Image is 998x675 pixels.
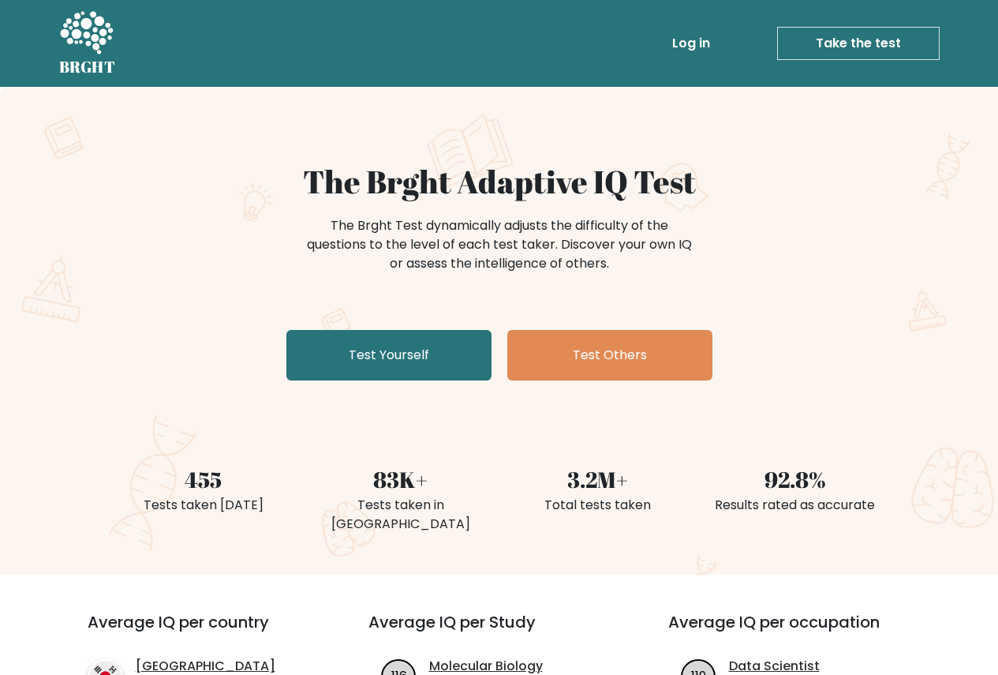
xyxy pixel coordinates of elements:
div: The Brght Test dynamically adjusts the difficulty of the questions to the level of each test take... [302,216,697,273]
div: 92.8% [706,463,884,496]
div: 3.2M+ [509,463,687,496]
h1: The Brght Adaptive IQ Test [114,163,884,201]
a: Test Others [507,330,712,381]
a: BRGHT [59,6,116,81]
a: Take the test [777,27,940,60]
h3: Average IQ per Study [368,613,630,651]
div: Results rated as accurate [706,496,884,515]
div: 455 [114,463,293,496]
div: Tests taken in [GEOGRAPHIC_DATA] [312,496,490,534]
a: Test Yourself [286,330,492,381]
h3: Average IQ per occupation [668,613,930,651]
div: Tests taken [DATE] [114,496,293,515]
div: 83K+ [312,463,490,496]
a: Log in [666,28,716,59]
h3: Average IQ per country [88,613,312,651]
div: Total tests taken [509,496,687,515]
h5: BRGHT [59,58,116,77]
